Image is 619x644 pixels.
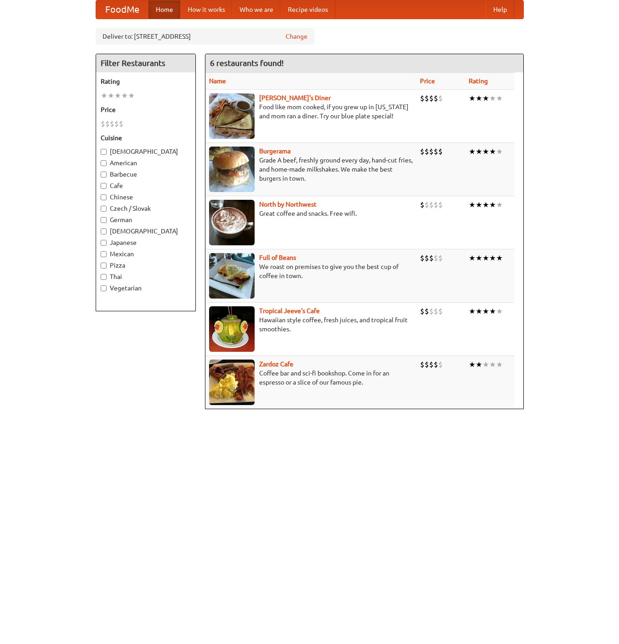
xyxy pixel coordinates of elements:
[101,181,191,190] label: Cafe
[469,306,476,316] li: ★
[482,147,489,157] li: ★
[101,91,107,101] li: ★
[101,119,105,129] li: $
[101,263,107,269] input: Pizza
[420,147,425,157] li: $
[429,147,434,157] li: $
[101,194,107,200] input: Chinese
[209,369,413,387] p: Coffee bar and sci-fi bookshop. Come in for an espresso or a slice of our famous pie.
[476,306,482,316] li: ★
[438,360,443,370] li: $
[121,91,128,101] li: ★
[476,93,482,103] li: ★
[101,251,107,257] input: Mexican
[469,147,476,157] li: ★
[259,94,331,101] b: [PERSON_NAME]'s Diner
[101,227,191,236] label: [DEMOGRAPHIC_DATA]
[101,204,191,213] label: Czech / Slovak
[434,147,438,157] li: $
[259,360,293,368] b: Zardoz Cafe
[434,93,438,103] li: $
[420,306,425,316] li: $
[476,200,482,210] li: ★
[425,147,429,157] li: $
[429,93,434,103] li: $
[232,0,281,19] a: Who we are
[209,93,255,139] img: sallys.jpg
[209,360,255,405] img: zardoz.jpg
[101,133,191,142] h5: Cuisine
[496,360,503,370] li: ★
[425,200,429,210] li: $
[482,93,489,103] li: ★
[489,93,496,103] li: ★
[101,160,107,166] input: American
[420,360,425,370] li: $
[119,119,123,129] li: $
[101,206,107,212] input: Czech / Slovak
[101,285,107,291] input: Vegetarian
[281,0,335,19] a: Recipe videos
[469,200,476,210] li: ★
[101,217,107,223] input: German
[420,253,425,263] li: $
[434,200,438,210] li: $
[114,119,119,129] li: $
[438,253,443,263] li: $
[482,200,489,210] li: ★
[486,0,514,19] a: Help
[469,93,476,103] li: ★
[429,200,434,210] li: $
[420,200,425,210] li: $
[425,360,429,370] li: $
[429,253,434,263] li: $
[469,77,488,85] a: Rating
[425,93,429,103] li: $
[489,360,496,370] li: ★
[101,172,107,177] input: Barbecue
[434,360,438,370] li: $
[420,77,435,85] a: Price
[429,360,434,370] li: $
[259,307,320,314] a: Tropical Jeeve's Cafe
[101,158,191,167] label: American
[107,91,114,101] li: ★
[96,54,195,72] h4: Filter Restaurants
[425,253,429,263] li: $
[101,170,191,179] label: Barbecue
[259,201,317,208] a: North by Northwest
[438,93,443,103] li: $
[496,253,503,263] li: ★
[434,253,438,263] li: $
[101,284,191,293] label: Vegetarian
[425,306,429,316] li: $
[148,0,180,19] a: Home
[101,272,191,281] label: Thai
[209,77,226,85] a: Name
[476,253,482,263] li: ★
[209,147,255,192] img: burgerama.jpg
[105,119,110,129] li: $
[101,147,191,156] label: [DEMOGRAPHIC_DATA]
[496,93,503,103] li: ★
[209,253,255,299] img: beans.jpg
[128,91,135,101] li: ★
[489,200,496,210] li: ★
[469,360,476,370] li: ★
[209,315,413,334] p: Hawaiian style coffee, fresh juices, and tropical fruit smoothies.
[496,200,503,210] li: ★
[96,28,314,45] div: Deliver to: [STREET_ADDRESS]
[496,147,503,157] li: ★
[101,238,191,247] label: Japanese
[114,91,121,101] li: ★
[489,147,496,157] li: ★
[476,147,482,157] li: ★
[209,102,413,121] p: Food like mom cooked, if you grew up in [US_STATE] and mom ran a diner. Try our blue plate special!
[259,254,296,261] a: Full of Beans
[434,306,438,316] li: $
[482,253,489,263] li: ★
[420,93,425,103] li: $
[101,215,191,224] label: German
